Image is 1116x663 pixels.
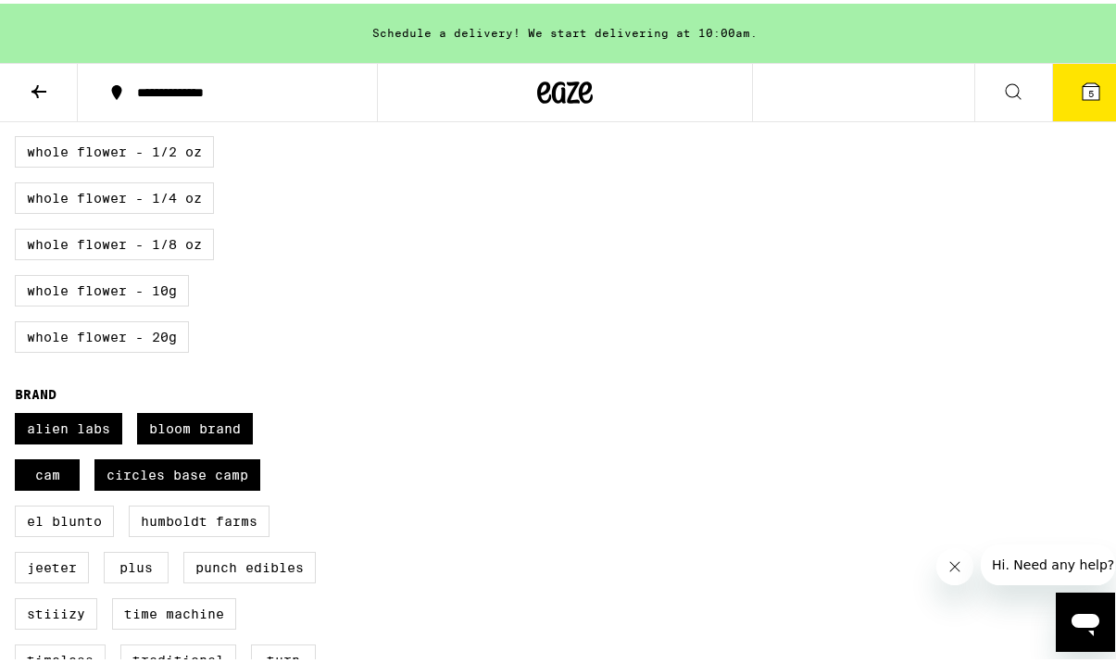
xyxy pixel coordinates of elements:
label: STIIIZY [15,594,97,626]
iframe: Button to launch messaging window [1056,589,1115,648]
label: Humboldt Farms [129,502,270,533]
label: Whole Flower - 1/2 oz [15,132,214,164]
label: Whole Flower - 1/8 oz [15,225,214,256]
label: Jeeter [15,548,89,580]
label: Whole Flower - 1/4 oz [15,179,214,210]
span: 5 [1088,84,1094,95]
iframe: Close message [936,544,973,582]
legend: Brand [15,383,56,398]
label: Time Machine [112,594,236,626]
iframe: Message from company [981,541,1115,582]
label: El Blunto [15,502,114,533]
label: Circles Base Camp [94,456,260,487]
label: Whole Flower - 10g [15,271,189,303]
label: Whole Flower - 20g [15,318,189,349]
label: Alien Labs [15,409,122,441]
label: PLUS [104,548,169,580]
label: CAM [15,456,80,487]
label: Punch Edibles [183,548,316,580]
label: Bloom Brand [137,409,253,441]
